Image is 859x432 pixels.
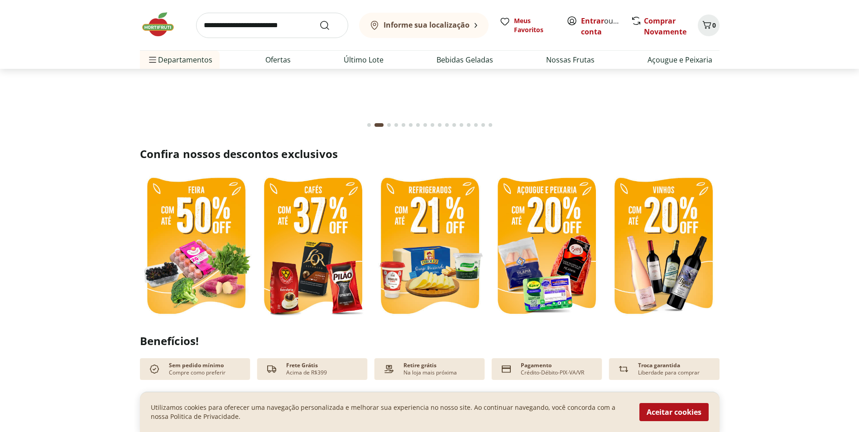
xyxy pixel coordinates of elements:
a: Bebidas Geladas [437,54,493,65]
button: Go to page 4 from fs-carousel [393,114,400,136]
img: Devolução [616,362,631,376]
a: Entrar [581,16,604,26]
button: Go to page 8 from fs-carousel [422,114,429,136]
button: Go to page 11 from fs-carousel [443,114,451,136]
img: vinhos [607,172,720,322]
img: check [147,362,162,376]
button: Go to page 13 from fs-carousel [458,114,465,136]
img: card [499,362,513,376]
a: Ofertas [265,54,291,65]
button: Go to page 3 from fs-carousel [385,114,393,136]
button: Carrinho [698,14,720,36]
img: payment [382,362,396,376]
button: Go to page 6 from fs-carousel [407,114,414,136]
span: Meus Favoritos [514,16,556,34]
button: Go to page 15 from fs-carousel [472,114,480,136]
img: Hortifruti [140,11,185,38]
button: Current page from fs-carousel [373,114,385,136]
h2: Ofertas da Semana [140,391,720,406]
button: Go to page 1 from fs-carousel [365,114,373,136]
a: Último Lote [344,54,384,65]
p: Liberdade para comprar [638,369,700,376]
h2: Benefícios! [140,335,720,347]
button: Go to page 12 from fs-carousel [451,114,458,136]
button: Go to page 16 from fs-carousel [480,114,487,136]
p: Acima de R$399 [286,369,327,376]
button: Go to page 7 from fs-carousel [414,114,422,136]
button: Aceitar cookies [639,403,709,421]
a: Criar conta [581,16,631,37]
a: Comprar Novamente [644,16,686,37]
a: Meus Favoritos [499,16,556,34]
img: resfriados [490,172,603,322]
button: Menu [147,49,158,71]
a: Açougue e Peixaria [648,54,712,65]
a: Nossas Frutas [546,54,595,65]
span: 0 [712,21,716,29]
p: Na loja mais próxima [403,369,457,376]
img: café [257,172,369,322]
p: Pagamento [521,362,552,369]
p: Crédito-Débito-PIX-VA/VR [521,369,584,376]
p: Compre como preferir [169,369,226,376]
p: Utilizamos cookies para oferecer uma navegação personalizada e melhorar sua experiencia no nosso ... [151,403,629,421]
span: ou [581,15,621,37]
p: Sem pedido mínimo [169,362,224,369]
img: feira [140,172,252,322]
button: Go to page 9 from fs-carousel [429,114,436,136]
button: Go to page 14 from fs-carousel [465,114,472,136]
img: truck [264,362,279,376]
button: Informe sua localização [359,13,489,38]
p: Frete Grátis [286,362,318,369]
h2: Confira nossos descontos exclusivos [140,147,720,161]
b: Informe sua localização [384,20,470,30]
button: Go to page 10 from fs-carousel [436,114,443,136]
button: Submit Search [319,20,341,31]
input: search [196,13,348,38]
img: refrigerados [374,172,486,322]
button: Go to page 17 from fs-carousel [487,114,494,136]
p: Troca garantida [638,362,680,369]
p: Retire grátis [403,362,437,369]
button: Go to page 5 from fs-carousel [400,114,407,136]
span: Departamentos [147,49,212,71]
